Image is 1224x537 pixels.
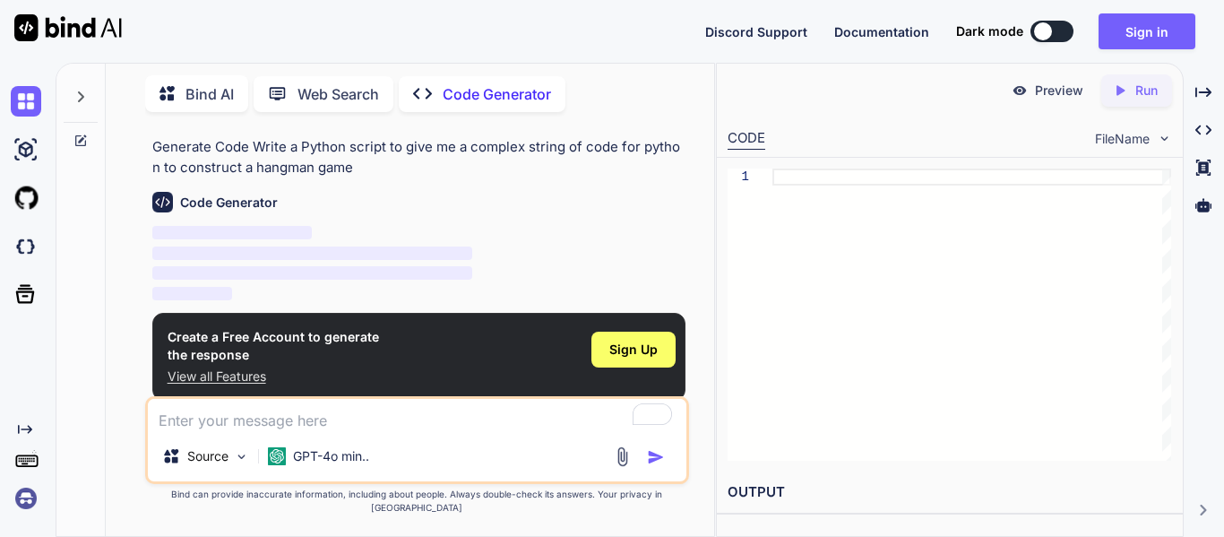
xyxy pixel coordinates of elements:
img: icon [647,448,665,466]
div: 1 [728,169,749,186]
button: Documentation [834,22,929,41]
img: Pick Models [234,449,249,464]
button: Discord Support [705,22,807,41]
span: ‌ [152,226,313,239]
h1: Create a Free Account to generate the response [168,328,379,364]
img: GPT-4o mini [268,447,286,465]
span: ‌ [152,266,472,280]
textarea: To enrich screen reader interactions, please activate Accessibility in Grammarly extension settings [148,399,686,431]
img: chat [11,86,41,117]
span: Discord Support [705,24,807,39]
p: Bind AI [185,83,234,105]
img: darkCloudIdeIcon [11,231,41,262]
p: Preview [1035,82,1083,100]
button: Sign in [1099,13,1195,49]
p: Generate Code Write a Python script to give me a complex string of code for python to construct a... [152,137,685,178]
p: Web Search [297,83,379,105]
span: ‌ [152,247,472,260]
span: Documentation [834,24,929,39]
img: chevron down [1157,131,1172,146]
img: githubLight [11,183,41,213]
img: signin [11,483,41,514]
span: ‌ [152,287,232,300]
h6: Code Generator [180,194,278,212]
span: Dark mode [956,22,1023,40]
h2: OUTPUT [717,472,1183,514]
div: CODE [728,128,765,150]
p: Bind can provide inaccurate information, including about people. Always double-check its answers.... [145,488,689,515]
span: Sign Up [609,341,658,359]
img: ai-studio [11,134,41,165]
img: Bind AI [14,14,122,41]
p: Run [1135,82,1158,100]
span: FileName [1095,130,1150,148]
p: GPT-4o min.. [293,447,369,465]
p: Code Generator [443,83,551,105]
p: View all Features [168,368,379,385]
img: preview [1012,82,1028,99]
img: attachment [612,446,633,467]
p: Source [187,447,228,465]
